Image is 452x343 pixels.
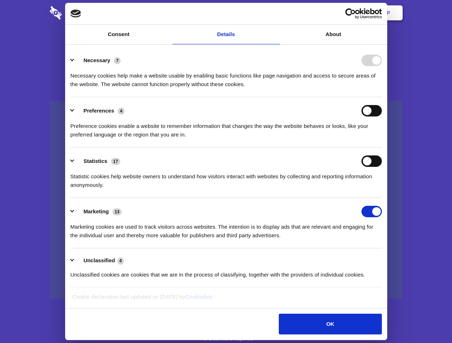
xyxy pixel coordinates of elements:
div: Necessary cookies help make a website usable by enabling basic functions like page navigation and... [71,66,382,89]
a: Usercentrics Cookiebot - opens in a new window [319,8,382,19]
a: Pricing [210,2,241,24]
label: Necessary [83,57,110,63]
button: Marketing (13) [71,206,126,217]
a: About [280,25,387,44]
label: Preferences [83,108,114,114]
span: 13 [112,208,122,215]
span: 7 [114,57,121,64]
iframe: Drift Widget Chat Controller [416,307,443,334]
div: Marketing cookies are used to track visitors across websites. The intention is to display ads tha... [71,217,382,240]
a: Consent [65,25,172,44]
h1: Eliminate Slack Data Loss. [50,32,403,58]
button: Statistics (17) [71,155,125,167]
button: Unclassified (4) [71,256,128,265]
a: Cookiebot [185,294,213,300]
a: Details [172,25,280,44]
div: Cookie declaration last updated on [DATE] by [67,293,385,307]
span: 4 [117,257,124,264]
img: logo [71,10,81,18]
img: logo-wordmark-white-trans-d4663122ce5f474addd5e946df7df03e33cb6a1c49d2221995e7729f52c070b2.svg [50,6,111,20]
label: Marketing [83,208,109,214]
div: Unclassified cookies are cookies that we are in the process of classifying, together with the pro... [71,265,382,279]
h4: Auto-redaction of sensitive data, encrypted data sharing and self-destructing private chats. Shar... [50,65,403,89]
label: Statistics [83,158,107,164]
div: Preference cookies enable a website to remember information that changes the way the website beha... [71,116,382,139]
span: 4 [118,108,125,115]
a: Login [325,2,356,24]
button: Necessary (7) [71,55,125,66]
a: Contact [290,2,323,24]
a: Wistia video thumbnail [50,101,403,299]
div: Statistic cookies help website owners to understand how visitors interact with websites by collec... [71,167,382,189]
button: Preferences (4) [71,105,129,116]
button: OK [279,314,381,334]
span: 17 [111,158,120,165]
